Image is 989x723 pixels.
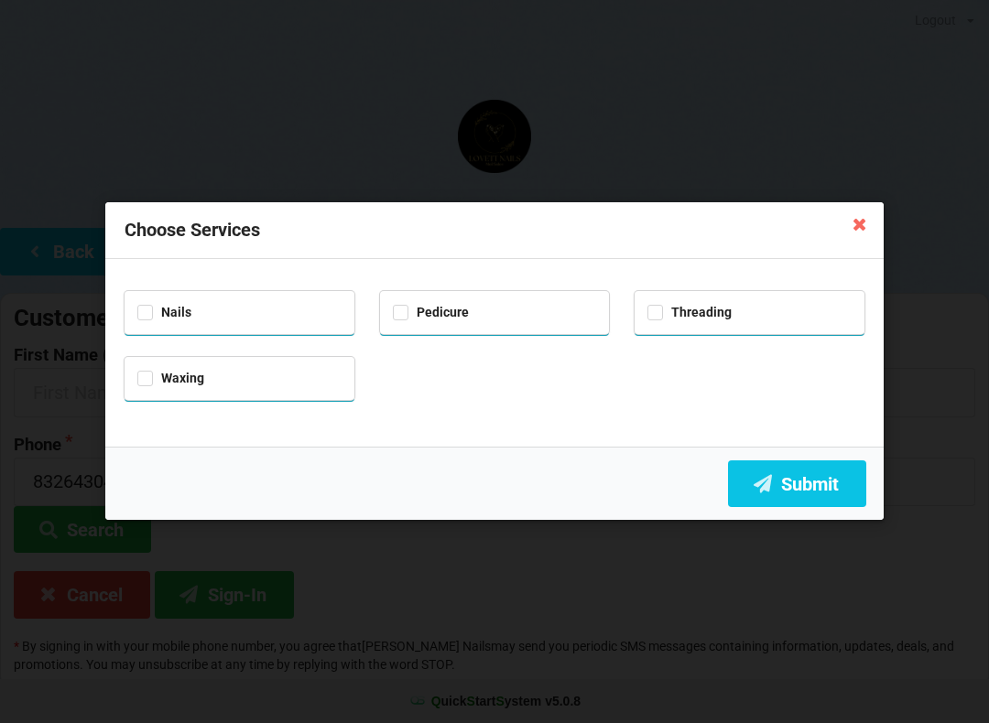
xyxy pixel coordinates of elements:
label: Nails [137,305,191,320]
div: Choose Services [105,202,884,259]
label: Waxing [137,371,204,386]
label: Threading [647,305,732,320]
button: Submit [728,460,866,507]
label: Pedicure [393,305,469,320]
